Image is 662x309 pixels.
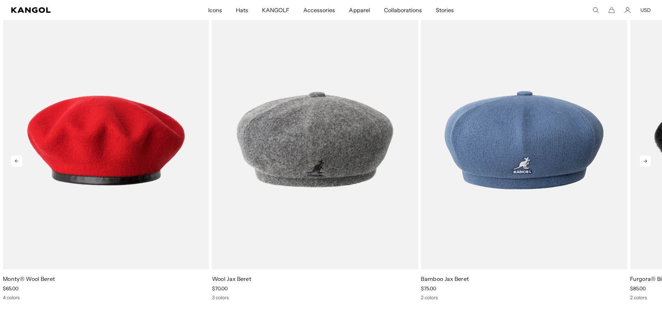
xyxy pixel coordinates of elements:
[421,294,627,301] div: 2 colors
[421,285,436,292] span: $75.00
[11,7,138,13] a: Kangol
[212,285,228,292] span: $70.00
[630,285,646,292] span: $85.00
[3,285,18,292] span: $65.00
[608,7,615,13] button: Cart
[3,11,209,269] img: Monty® Wool Beret
[418,11,627,301] div: 2 of 5
[212,294,418,301] div: 3 colors
[421,275,469,282] a: Bamboo Jax Beret
[212,275,251,282] a: Wool Jax Beret
[209,11,418,301] div: 1 of 5
[3,294,209,301] div: 4 colors
[640,7,651,13] button: USD
[3,275,55,282] a: Monty® Wool Beret
[624,7,631,13] a: Account
[592,7,599,13] summary: Search here
[421,11,627,269] img: Bamboo Jax Beret
[212,11,418,269] img: Wool Jax Beret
